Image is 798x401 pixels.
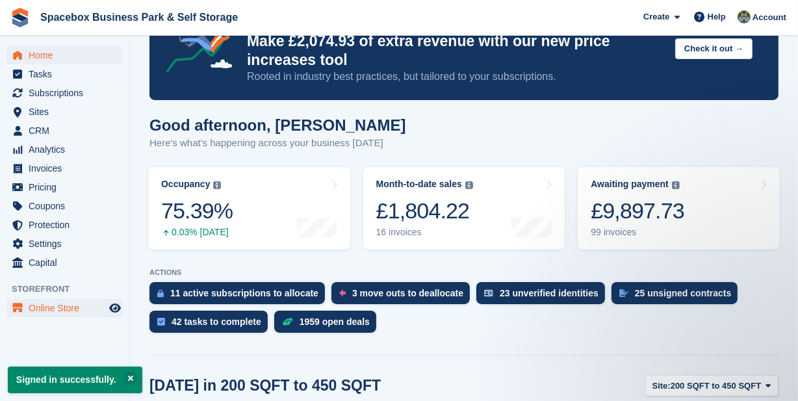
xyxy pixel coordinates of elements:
[6,178,123,196] a: menu
[170,288,318,298] div: 11 active subscriptions to allocate
[149,116,406,134] h1: Good afternoon, [PERSON_NAME]
[500,288,598,298] div: 23 unverified identities
[172,317,261,327] div: 42 tasks to complete
[6,103,123,121] a: menu
[578,167,780,250] a: Awaiting payment £9,897.73 99 invoices
[591,198,684,224] div: £9,897.73
[6,84,123,102] a: menu
[6,299,123,317] a: menu
[6,159,123,177] a: menu
[331,282,476,311] a: 3 move outs to deallocate
[465,181,473,189] img: icon-info-grey-7440780725fd019a000dd9b08b2336e03edf1995a4989e88bcd33f0948082b44.svg
[376,179,462,190] div: Month-to-date sales
[6,235,123,253] a: menu
[107,300,123,316] a: Preview store
[645,375,779,396] button: Site: 200 SQFT to 450 SQFT
[671,380,761,393] span: 200 SQFT to 450 SQFT
[29,299,107,317] span: Online Store
[29,178,107,196] span: Pricing
[8,367,142,393] p: Signed in successfully.
[155,3,246,77] img: price-adjustments-announcement-icon-8257ccfd72463d97f412b2fc003d46551f7dbcb40ab6d574587a9cd5c0d94...
[10,8,30,27] img: stora-icon-8386f47178a22dfd0bd8f6a31ec36ba5ce8667c1dd55bd0f319d3a0aa187defe.svg
[29,216,107,234] span: Protection
[157,318,165,326] img: task-75834270c22a3079a89374b754ae025e5fb1db73e45f91037f5363f120a921f8.svg
[652,380,671,393] span: Site:
[29,197,107,215] span: Coupons
[708,10,726,23] span: Help
[247,32,665,70] p: Make £2,074.93 of extra revenue with our new price increases tool
[149,268,779,277] p: ACTIONS
[247,70,665,84] p: Rooted in industry best practices, but tailored to your subscriptions.
[635,288,732,298] div: 25 unsigned contracts
[149,282,331,311] a: 11 active subscriptions to allocate
[274,311,383,339] a: 1959 open deals
[29,140,107,159] span: Analytics
[753,11,786,24] span: Account
[6,140,123,159] a: menu
[6,65,123,83] a: menu
[213,181,221,189] img: icon-info-grey-7440780725fd019a000dd9b08b2336e03edf1995a4989e88bcd33f0948082b44.svg
[672,181,680,189] img: icon-info-grey-7440780725fd019a000dd9b08b2336e03edf1995a4989e88bcd33f0948082b44.svg
[149,311,274,339] a: 42 tasks to complete
[591,179,669,190] div: Awaiting payment
[591,227,684,238] div: 99 invoices
[643,10,669,23] span: Create
[376,227,473,238] div: 16 invoices
[149,377,381,395] h2: [DATE] in 200 SQFT to 450 SQFT
[484,289,493,297] img: verify_identity-adf6edd0f0f0b5bbfe63781bf79b02c33cf7c696d77639b501bdc392416b5a36.svg
[29,84,107,102] span: Subscriptions
[148,167,350,250] a: Occupancy 75.39% 0.03% [DATE]
[29,122,107,140] span: CRM
[157,289,164,298] img: active_subscription_to_allocate_icon-d502201f5373d7db506a760aba3b589e785aa758c864c3986d89f69b8ff3...
[738,10,751,23] img: sahil
[6,197,123,215] a: menu
[6,253,123,272] a: menu
[35,6,243,28] a: Spacebox Business Park & Self Storage
[6,46,123,64] a: menu
[29,253,107,272] span: Capital
[363,167,565,250] a: Month-to-date sales £1,804.22 16 invoices
[29,65,107,83] span: Tasks
[352,288,463,298] div: 3 move outs to deallocate
[161,227,233,238] div: 0.03% [DATE]
[161,198,233,224] div: 75.39%
[376,198,473,224] div: £1,804.22
[29,159,107,177] span: Invoices
[611,282,745,311] a: 25 unsigned contracts
[161,179,210,190] div: Occupancy
[12,283,129,296] span: Storefront
[149,136,406,151] p: Here's what's happening across your business [DATE]
[476,282,611,311] a: 23 unverified identities
[339,289,346,297] img: move_outs_to_deallocate_icon-f764333ba52eb49d3ac5e1228854f67142a1ed5810a6f6cc68b1a99e826820c5.svg
[29,46,107,64] span: Home
[6,216,123,234] a: menu
[282,317,293,326] img: deal-1b604bf984904fb50ccaf53a9ad4b4a5d6e5aea283cecdc64d6e3604feb123c2.svg
[300,317,370,327] div: 1959 open deals
[29,235,107,253] span: Settings
[29,103,107,121] span: Sites
[6,122,123,140] a: menu
[675,38,753,60] button: Check it out →
[619,289,628,297] img: contract_signature_icon-13c848040528278c33f63329250d36e43548de30e8caae1d1a13099fd9432cc5.svg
